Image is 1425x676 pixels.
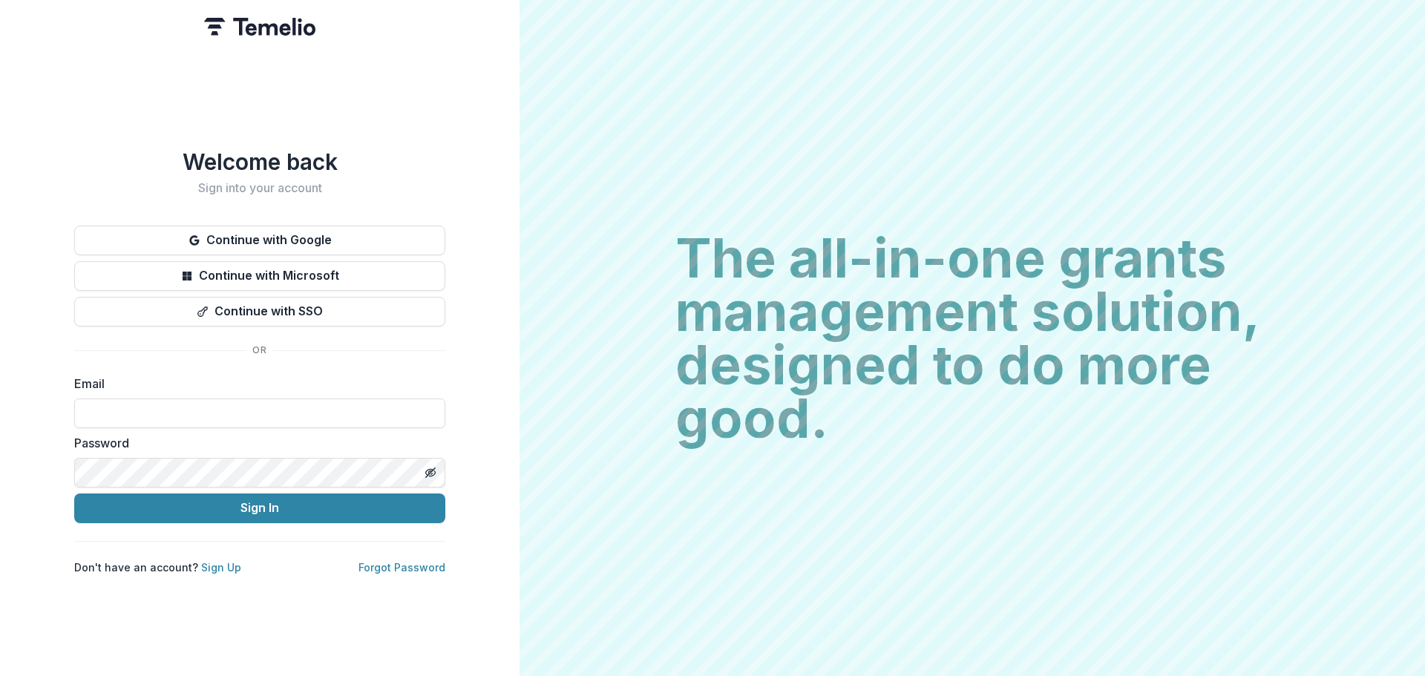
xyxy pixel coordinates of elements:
button: Continue with SSO [74,297,445,326]
button: Continue with Google [74,226,445,255]
img: Temelio [204,18,315,36]
label: Password [74,434,436,452]
a: Sign Up [201,561,241,574]
button: Continue with Microsoft [74,261,445,291]
p: Don't have an account? [74,559,241,575]
button: Toggle password visibility [419,461,442,485]
label: Email [74,375,436,393]
h1: Welcome back [74,148,445,175]
h2: Sign into your account [74,181,445,195]
button: Sign In [74,493,445,523]
a: Forgot Password [358,561,445,574]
